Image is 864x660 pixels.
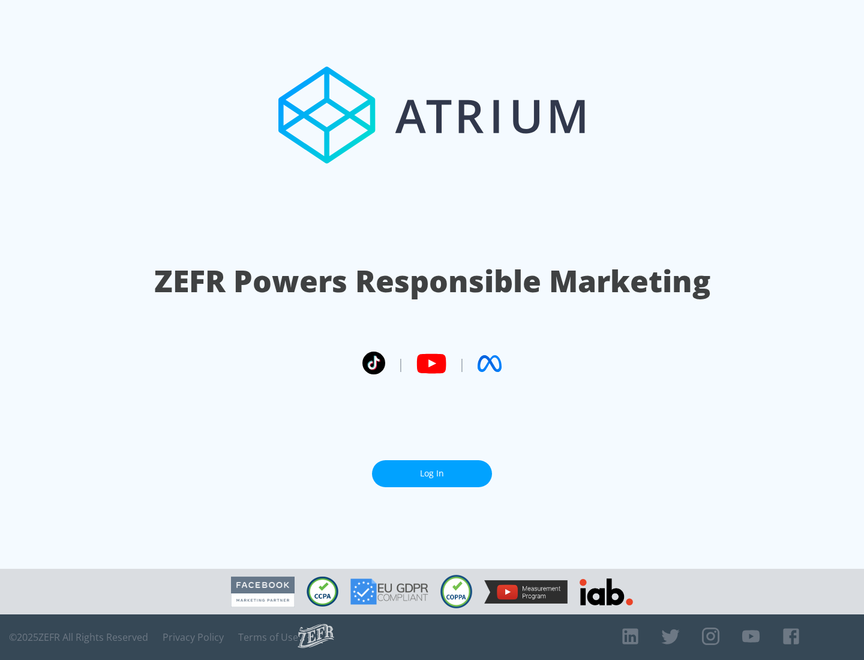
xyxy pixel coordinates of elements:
img: IAB [580,578,633,605]
a: Log In [372,460,492,487]
img: YouTube Measurement Program [484,580,568,604]
img: CCPA Compliant [307,577,338,607]
img: COPPA Compliant [440,575,472,608]
h1: ZEFR Powers Responsible Marketing [154,260,710,302]
span: © 2025 ZEFR All Rights Reserved [9,631,148,643]
span: | [397,355,404,373]
a: Terms of Use [238,631,298,643]
img: Facebook Marketing Partner [231,577,295,607]
span: | [458,355,466,373]
img: GDPR Compliant [350,578,428,605]
a: Privacy Policy [163,631,224,643]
